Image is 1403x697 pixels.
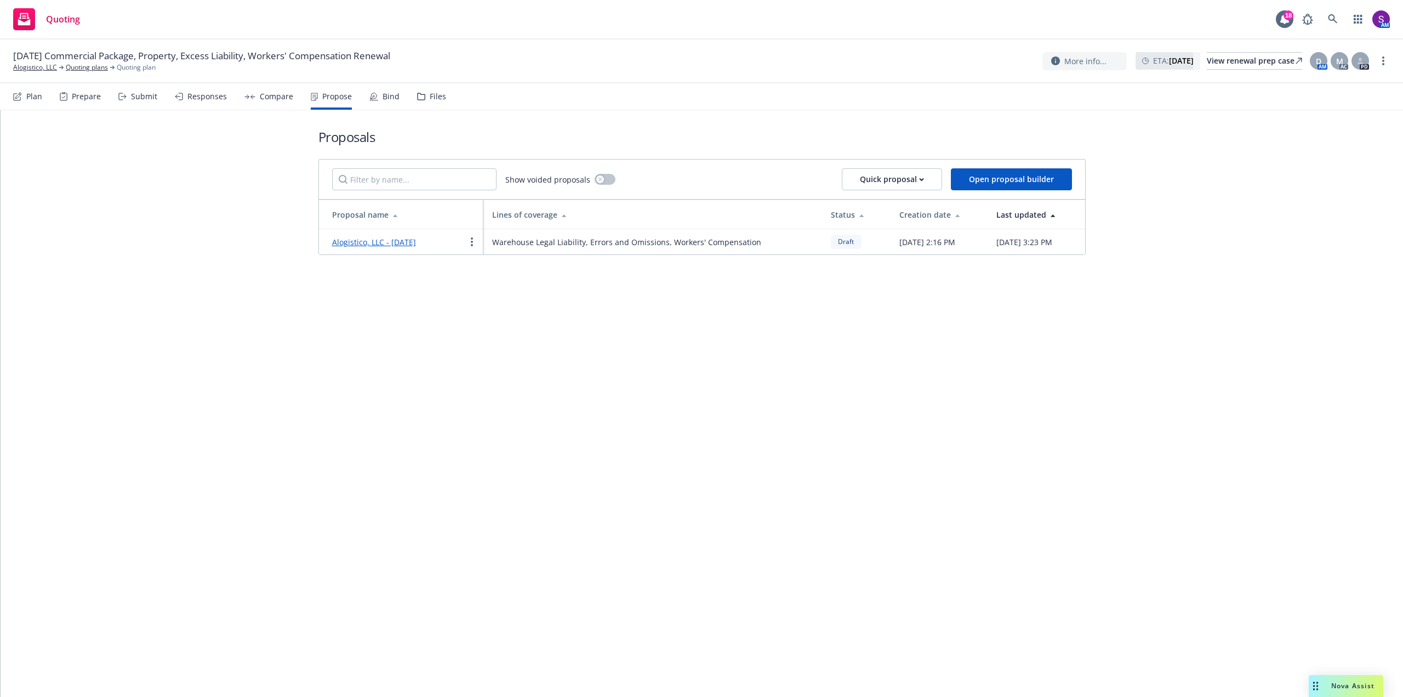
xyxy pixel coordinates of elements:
a: Alogistico, LLC [13,63,57,72]
div: Quick proposal [860,169,924,190]
div: Proposal name [332,209,475,220]
span: Draft [835,237,857,247]
div: Propose [322,92,352,101]
button: More info... [1042,52,1127,70]
span: More info... [1064,55,1107,67]
img: photo [1372,10,1390,28]
button: Quick proposal [842,168,942,190]
span: Nova Assist [1331,681,1375,690]
span: [DATE] 3:23 PM [996,236,1052,248]
div: Prepare [72,92,101,101]
div: Lines of coverage [492,209,813,220]
a: Switch app [1347,8,1369,30]
div: Responses [187,92,227,101]
div: Creation date [899,209,979,220]
strong: [DATE] [1169,55,1194,66]
span: Show voided proposals [505,174,590,185]
div: 18 [1284,9,1293,19]
a: more [465,235,478,248]
a: Alogistico, LLC - [DATE] [332,237,416,247]
span: Warehouse Legal Liability, Errors and Omissions, Workers' Compensation [492,236,761,248]
div: Drag to move [1309,675,1322,697]
div: Status [831,209,882,220]
button: Open proposal builder [951,168,1072,190]
span: D [1316,55,1321,67]
div: Last updated [996,209,1076,220]
button: Nova Assist [1309,675,1383,697]
span: ETA : [1153,55,1194,66]
a: Quoting plans [66,63,108,72]
a: more [1377,54,1390,67]
div: Files [430,92,446,101]
div: Compare [260,92,293,101]
span: Quoting [46,15,80,24]
a: View renewal prep case [1207,52,1302,70]
span: Open proposal builder [969,174,1054,184]
div: View renewal prep case [1207,53,1302,69]
a: Search [1322,8,1344,30]
div: Submit [131,92,157,101]
span: [DATE] 2:16 PM [899,236,955,248]
span: M [1336,55,1343,67]
a: Quoting [9,4,84,35]
a: Report a Bug [1297,8,1319,30]
div: Plan [26,92,42,101]
h1: Proposals [318,128,1086,146]
span: [DATE] Commercial Package, Property, Excess Liability, Workers' Compensation Renewal [13,49,390,63]
input: Filter by name... [332,168,497,190]
span: Quoting plan [117,63,156,72]
div: Bind [383,92,400,101]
